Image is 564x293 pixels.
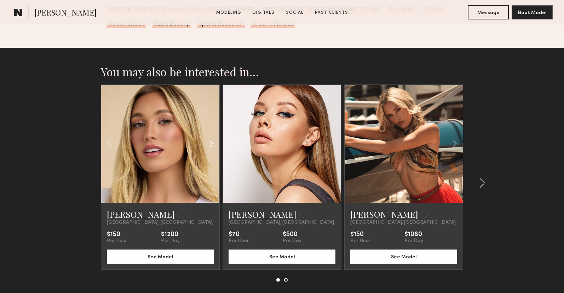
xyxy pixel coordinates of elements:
[107,253,214,259] a: See Model
[350,231,370,238] div: $150
[161,238,180,244] div: Per Day
[107,238,127,244] div: Per Hour
[161,231,180,238] div: $1200
[283,10,306,16] a: Social
[229,231,249,238] div: $70
[229,220,334,225] span: [GEOGRAPHIC_DATA], [GEOGRAPHIC_DATA]
[512,5,553,19] button: Book Model
[213,10,244,16] a: Modeling
[404,238,423,244] div: Per Day
[229,253,335,259] a: See Model
[107,220,212,225] span: [GEOGRAPHIC_DATA], [GEOGRAPHIC_DATA]
[107,209,175,220] a: [PERSON_NAME]
[107,231,127,238] div: $150
[350,220,456,225] span: [GEOGRAPHIC_DATA], [GEOGRAPHIC_DATA]
[107,250,214,264] button: See Model
[404,231,423,238] div: $1080
[101,65,463,79] h2: You may also be interested in…
[34,7,97,19] span: [PERSON_NAME]
[512,9,553,15] a: Book Model
[229,209,297,220] a: [PERSON_NAME]
[229,250,335,264] button: See Model
[283,231,301,238] div: $500
[350,209,418,220] a: [PERSON_NAME]
[350,238,370,244] div: Per Hour
[350,250,457,264] button: See Model
[283,238,301,244] div: Per Day
[250,10,277,16] a: Digitals
[229,238,249,244] div: Per Hour
[350,253,457,259] a: See Model
[468,5,509,19] button: Message
[312,10,351,16] a: Past Clients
